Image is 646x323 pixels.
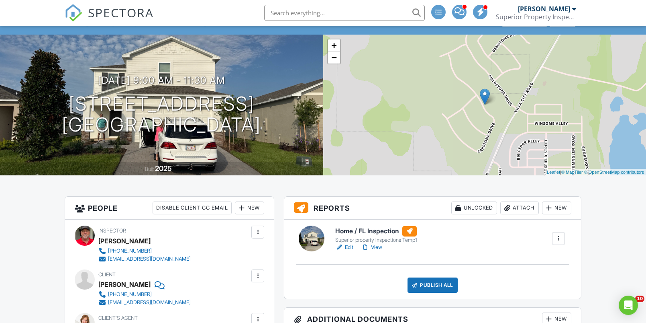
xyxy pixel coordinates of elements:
[235,202,264,214] div: New
[408,278,458,293] div: Publish All
[335,226,417,244] a: Home / FL Inspection Superior property inspections Temp1
[98,315,138,321] span: Client's Agent
[65,4,82,22] img: The Best Home Inspection Software - Spectora
[451,202,497,214] div: Unlocked
[98,278,151,290] div: [PERSON_NAME]
[65,197,274,220] h3: People
[98,235,151,247] div: [PERSON_NAME]
[500,202,539,214] div: Attach
[561,170,583,175] a: © MapTiler
[328,39,340,51] a: Zoom in
[542,202,571,214] div: New
[496,13,576,21] div: Superior Property Inspections LLC
[635,296,644,302] span: 10
[98,272,116,278] span: Client
[335,243,353,251] a: Edit
[98,228,126,234] span: Inspector
[335,226,417,237] h6: Home / FL Inspection
[108,256,191,262] div: [EMAIL_ADDRESS][DOMAIN_NAME]
[335,237,417,243] div: Superior property inspections Temp1
[65,11,154,28] a: SPECTORA
[108,291,152,298] div: [PHONE_NUMBER]
[284,197,581,220] h3: Reports
[98,247,191,255] a: [PHONE_NUMBER]
[145,166,154,172] span: Built
[584,170,644,175] a: © OpenStreetMap contributors
[361,243,382,251] a: View
[547,170,560,175] a: Leaflet
[518,5,570,13] div: [PERSON_NAME]
[98,255,191,263] a: [EMAIL_ADDRESS][DOMAIN_NAME]
[153,202,232,214] div: Disable Client CC Email
[88,4,154,21] span: SPECTORA
[545,169,646,176] div: |
[108,248,152,254] div: [PHONE_NUMBER]
[98,75,225,86] h3: [DATE] 9:00 am - 11:30 am
[550,16,576,27] div: More
[62,93,261,136] h1: [STREET_ADDRESS] [GEOGRAPHIC_DATA]
[108,299,191,306] div: [EMAIL_ADDRESS][DOMAIN_NAME]
[328,51,340,64] a: Zoom out
[98,290,191,298] a: [PHONE_NUMBER]
[502,16,547,27] div: Client View
[619,296,638,315] div: Open Intercom Messenger
[98,298,191,307] a: [EMAIL_ADDRESS][DOMAIN_NAME]
[264,5,425,21] input: Search everything...
[155,164,172,173] div: 2025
